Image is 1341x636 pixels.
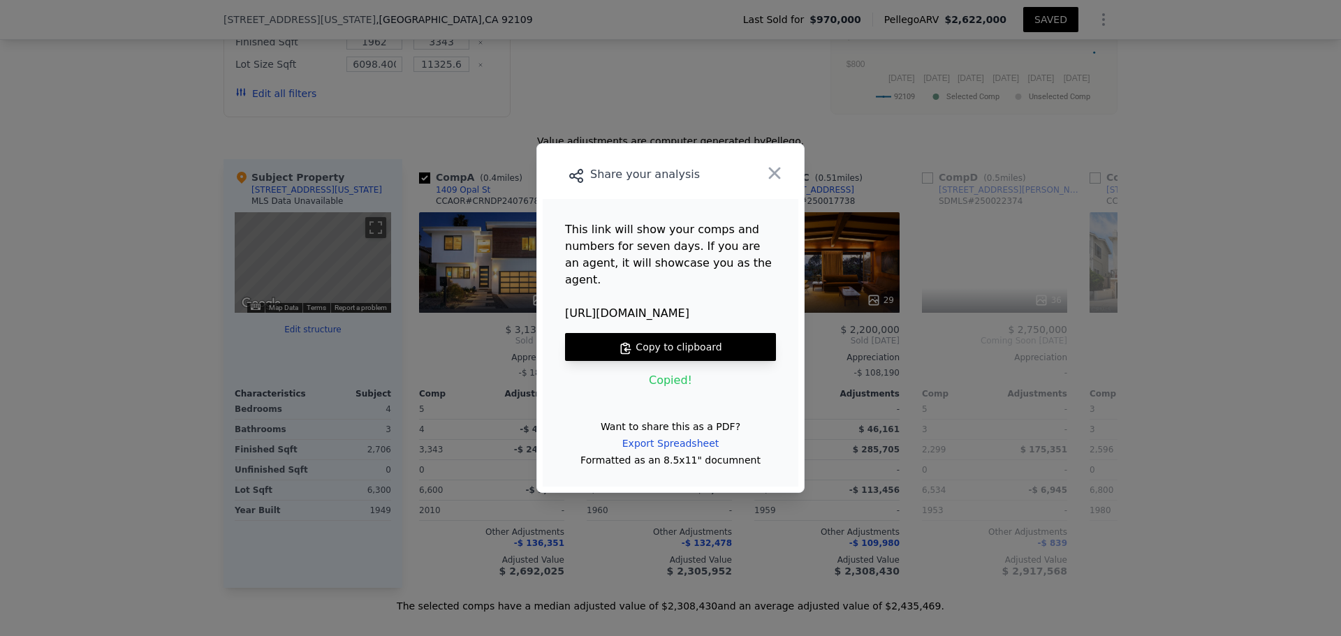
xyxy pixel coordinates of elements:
div: Copied! [565,361,776,400]
main: This link will show your comps and numbers for seven days. If you are an agent, it will showcase ... [543,199,798,487]
div: Formatted as an 8.5x11" documnent [580,456,761,464]
div: Share your analysis [543,165,747,184]
button: Copy to clipboard [565,333,776,361]
div: Export Spreadsheet [611,431,730,456]
div: Want to share this as a PDF? [601,422,740,431]
span: [URL][DOMAIN_NAME] [565,305,776,322]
